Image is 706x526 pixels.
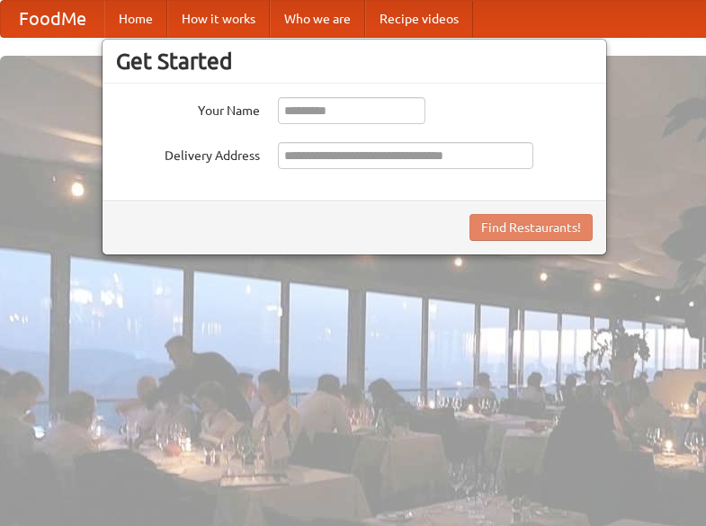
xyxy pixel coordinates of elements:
[167,1,270,37] a: How it works
[1,1,104,37] a: FoodMe
[116,97,260,120] label: Your Name
[270,1,365,37] a: Who we are
[365,1,473,37] a: Recipe videos
[116,142,260,165] label: Delivery Address
[104,1,167,37] a: Home
[469,214,593,241] button: Find Restaurants!
[116,48,593,75] h3: Get Started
